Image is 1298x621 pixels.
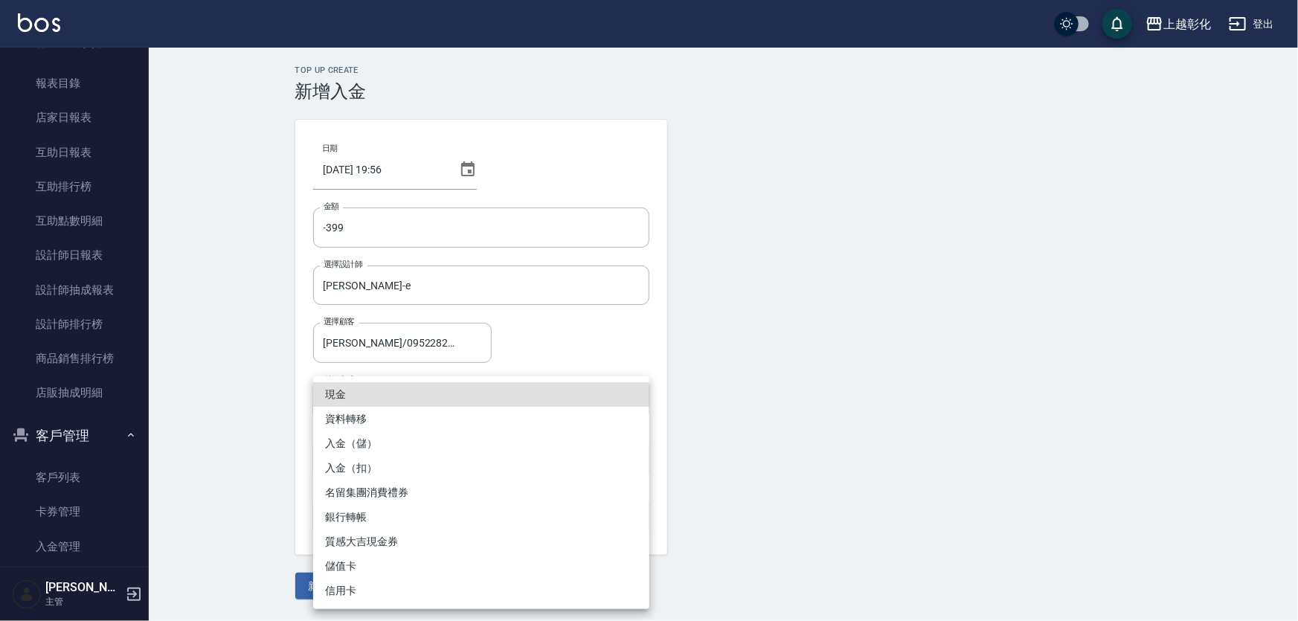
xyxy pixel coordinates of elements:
[313,431,649,456] li: 入金（儲）
[313,505,649,530] li: 銀行轉帳
[313,407,649,431] li: 資料轉移
[313,530,649,554] li: 質感大吉現金券
[313,579,649,603] li: 信用卡
[313,480,649,505] li: 名留集團消費禮券
[313,554,649,579] li: 儲值卡
[313,456,649,480] li: 入金（扣）
[313,382,649,407] li: 現金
